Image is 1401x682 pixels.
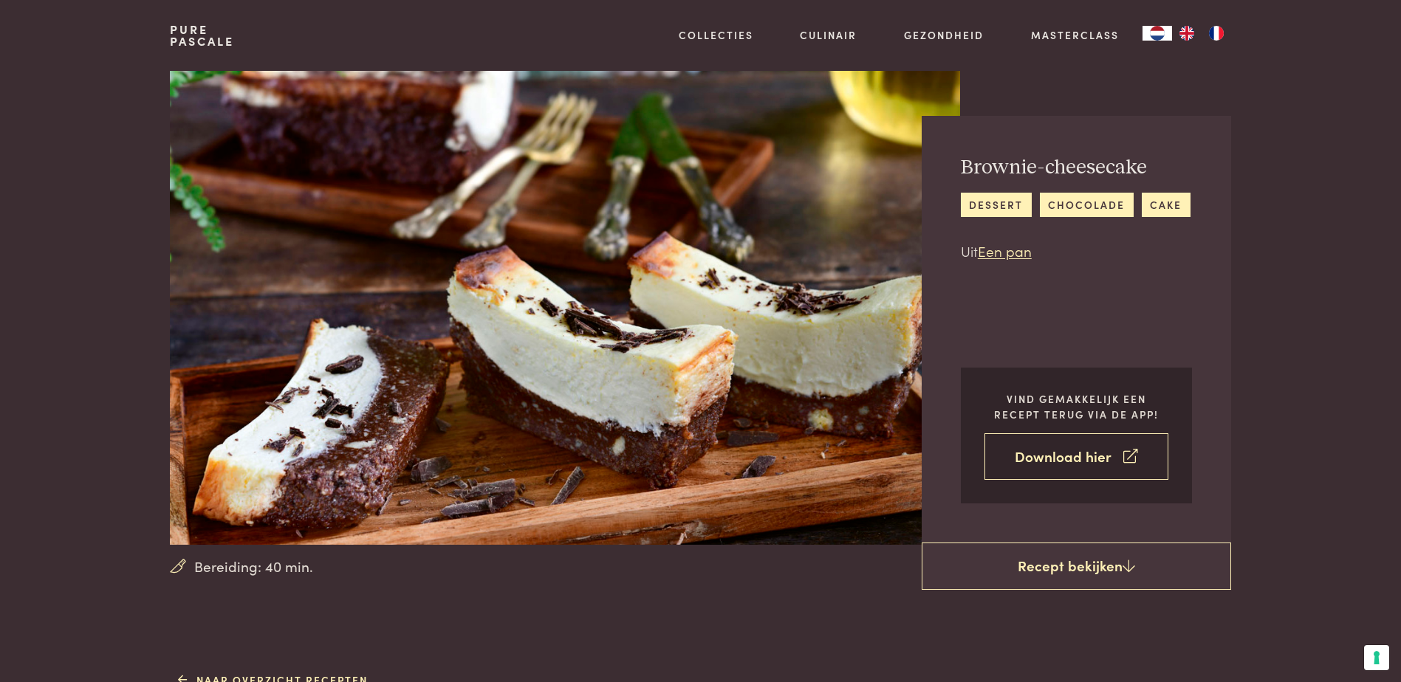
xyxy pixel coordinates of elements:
a: Culinair [800,27,857,43]
img: Brownie-cheesecake [170,71,959,545]
span: Bereiding: 40 min. [194,556,313,577]
div: Language [1143,26,1172,41]
a: NL [1143,26,1172,41]
a: Recept bekijken [922,542,1231,590]
a: chocolade [1040,193,1134,217]
h2: Brownie-cheesecake [961,155,1191,181]
p: Uit [961,241,1191,262]
a: Collecties [679,27,753,43]
a: PurePascale [170,24,234,47]
a: Download hier [984,433,1168,480]
a: cake [1142,193,1191,217]
a: Een pan [978,241,1032,261]
ul: Language list [1172,26,1231,41]
a: dessert [961,193,1032,217]
aside: Language selected: Nederlands [1143,26,1231,41]
button: Uw voorkeuren voor toestemming voor trackingtechnologieën [1364,645,1389,670]
a: EN [1172,26,1202,41]
a: FR [1202,26,1231,41]
a: Masterclass [1031,27,1119,43]
p: Vind gemakkelijk een recept terug via de app! [984,391,1168,421]
a: Gezondheid [904,27,984,43]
